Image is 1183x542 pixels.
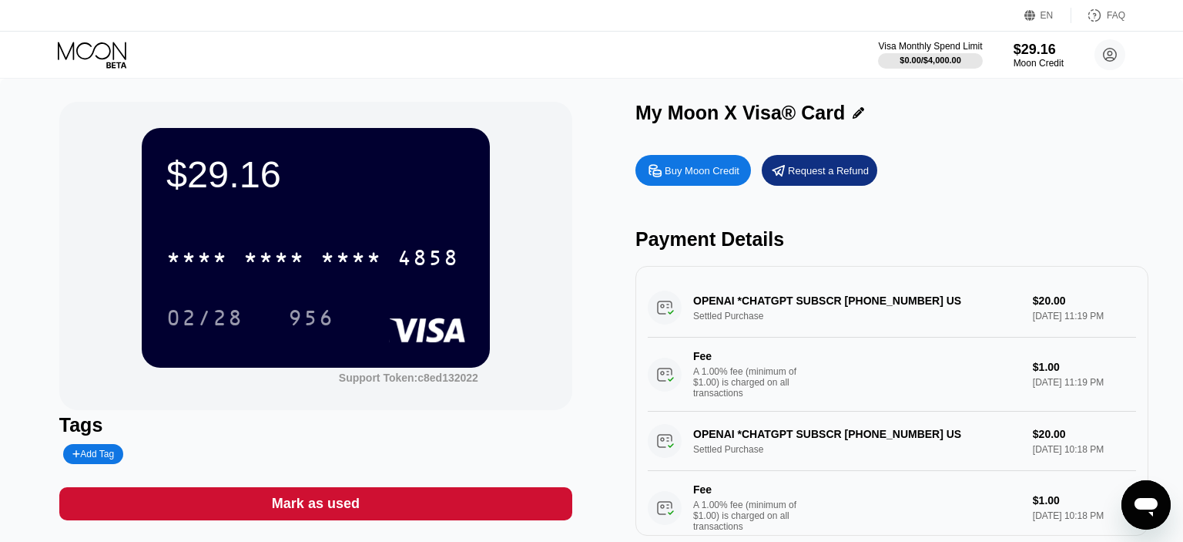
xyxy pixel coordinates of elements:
div: $29.16Moon Credit [1014,42,1064,69]
div: Visa Monthly Spend Limit [878,41,982,52]
div: Fee [693,350,801,362]
div: EN [1041,10,1054,21]
div: 4858 [397,247,459,272]
iframe: Button to launch messaging window [1121,480,1171,530]
div: $0.00 / $4,000.00 [900,56,961,65]
div: A 1.00% fee (minimum of $1.00) is charged on all transactions [693,366,809,399]
div: 02/28 [166,308,243,332]
div: $1.00 [1033,494,1136,507]
div: Mark as used [272,495,360,513]
div: FAQ [1071,8,1125,23]
div: [DATE] 11:19 PM [1033,377,1136,388]
div: Fee [693,483,801,496]
div: 02/28 [155,298,255,337]
div: 956 [288,308,334,332]
div: Moon Credit [1014,58,1064,69]
div: 956 [276,298,346,337]
div: [DATE] 10:18 PM [1033,510,1136,521]
div: FAQ [1107,10,1125,21]
div: Support Token:c8ed132022 [339,372,478,384]
div: Request a Refund [762,155,877,186]
div: Add Tag [63,444,123,464]
div: $29.16 [166,153,465,196]
div: FeeA 1.00% fee (minimum of $1.00) is charged on all transactions$1.00[DATE] 11:19 PM [648,338,1136,412]
div: Request a Refund [788,164,869,177]
div: EN [1024,8,1071,23]
div: Mark as used [59,487,572,520]
div: Visa Monthly Spend Limit$0.00/$4,000.00 [878,41,982,69]
div: Tags [59,414,572,436]
div: Buy Moon Credit [665,164,739,177]
div: $1.00 [1033,361,1136,373]
div: Support Token: c8ed132022 [339,372,478,384]
div: A 1.00% fee (minimum of $1.00) is charged on all transactions [693,500,809,532]
div: Payment Details [635,228,1148,251]
div: Add Tag [72,449,114,460]
div: Buy Moon Credit [635,155,751,186]
div: My Moon X Visa® Card [635,102,845,124]
div: $29.16 [1014,42,1064,58]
